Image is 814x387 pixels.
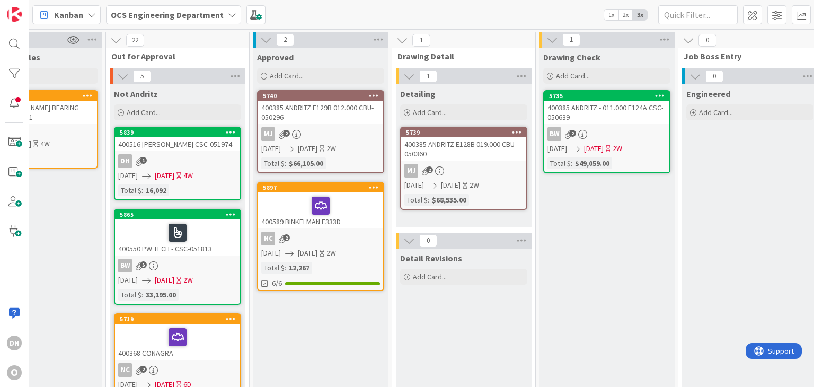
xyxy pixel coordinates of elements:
[285,262,286,274] span: :
[258,101,383,124] div: 400385 ANDRITZ E129B 012.000 CBU- 050296
[22,2,48,14] span: Support
[429,194,469,206] div: $68,535.00
[705,70,723,83] span: 0
[404,194,428,206] div: Total $
[571,157,572,169] span: :
[413,272,447,282] span: Add Card...
[401,128,526,137] div: 5739
[428,194,429,206] span: :
[272,278,282,289] span: 6/6
[118,184,141,196] div: Total $
[613,143,622,154] div: 2W
[258,91,383,124] div: 5740400385 ANDRITZ E129B 012.000 CBU- 050296
[111,10,224,20] b: OCS Engineering Department
[258,183,383,228] div: 5897400589 BINKELMAN E333D
[298,248,317,259] span: [DATE]
[115,210,240,256] div: 5865400550 PW TECH - CSC-051813
[143,184,169,196] div: 16,092
[7,7,22,22] img: Visit kanbanzone.com
[401,137,526,161] div: 400385 ANDRITZ E128B 019.000 CBU- 050360
[141,184,143,196] span: :
[7,336,22,350] div: DH
[261,127,275,141] div: MJ
[544,91,669,124] div: 5735400385 ANDRITZ - 011.000 E124A CSC- 050639
[115,314,240,324] div: 5719
[118,154,132,168] div: DH
[569,130,576,137] span: 2
[258,127,383,141] div: MJ
[547,127,561,141] div: BW
[419,70,437,83] span: 1
[118,259,132,272] div: BW
[401,164,526,178] div: MJ
[400,89,436,99] span: Detailing
[114,89,158,99] span: Not Andritz
[400,127,527,210] a: 5739400385 ANDRITZ E128B 019.000 CBU- 050360MJ[DATE][DATE]2WTotal $:$68,535.00
[111,51,236,61] span: Out for Approval
[404,164,418,178] div: MJ
[556,71,590,81] span: Add Card...
[258,91,383,101] div: 5740
[261,143,281,154] span: [DATE]
[397,51,522,61] span: Drawing Detail
[404,180,424,191] span: [DATE]
[441,180,461,191] span: [DATE]
[114,127,241,200] a: 5839400516 [PERSON_NAME] CSC-051974DH[DATE][DATE]4WTotal $:16,092
[115,128,240,137] div: 5839
[115,137,240,151] div: 400516 [PERSON_NAME] CSC-051974
[547,143,567,154] span: [DATE]
[115,128,240,151] div: 5839400516 [PERSON_NAME] CSC-051974
[572,157,612,169] div: $49,059.00
[543,52,600,63] span: Drawing Check
[127,108,161,117] span: Add Card...
[549,92,669,100] div: 5735
[54,8,83,21] span: Kanban
[286,262,312,274] div: 12,267
[258,192,383,228] div: 400589 BINKELMAN E333D
[258,183,383,192] div: 5897
[298,143,317,154] span: [DATE]
[326,248,336,259] div: 2W
[120,129,240,136] div: 5839
[283,130,290,137] span: 2
[114,209,241,305] a: 5865400550 PW TECH - CSC-051813BW[DATE][DATE]2WTotal $:33,195.00
[258,232,383,245] div: NC
[257,182,384,291] a: 5897400589 BINKELMAN E333DNC[DATE][DATE]2WTotal $:12,2676/6
[118,289,141,301] div: Total $
[115,154,240,168] div: DH
[126,34,144,47] span: 22
[270,71,304,81] span: Add Card...
[120,315,240,323] div: 5719
[155,170,174,181] span: [DATE]
[143,289,179,301] div: 33,195.00
[115,259,240,272] div: BW
[286,157,326,169] div: $66,105.00
[263,92,383,100] div: 5740
[261,248,281,259] span: [DATE]
[140,157,147,164] span: 1
[658,5,738,24] input: Quick Filter...
[699,108,733,117] span: Add Card...
[118,275,138,286] span: [DATE]
[261,157,285,169] div: Total $
[604,10,618,20] span: 1x
[183,275,193,286] div: 2W
[544,91,669,101] div: 5735
[547,157,571,169] div: Total $
[544,127,669,141] div: BW
[419,234,437,247] span: 0
[115,210,240,219] div: 5865
[633,10,647,20] span: 3x
[584,143,604,154] span: [DATE]
[618,10,633,20] span: 2x
[470,180,479,191] div: 2W
[283,234,290,241] span: 2
[261,262,285,274] div: Total $
[140,366,147,373] span: 2
[276,33,294,46] span: 2
[115,363,240,377] div: NC
[120,211,240,218] div: 5865
[406,129,526,136] div: 5739
[257,90,384,173] a: 5740400385 ANDRITZ E129B 012.000 CBU- 050296MJ[DATE][DATE]2WTotal $:$66,105.00
[7,365,22,380] div: O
